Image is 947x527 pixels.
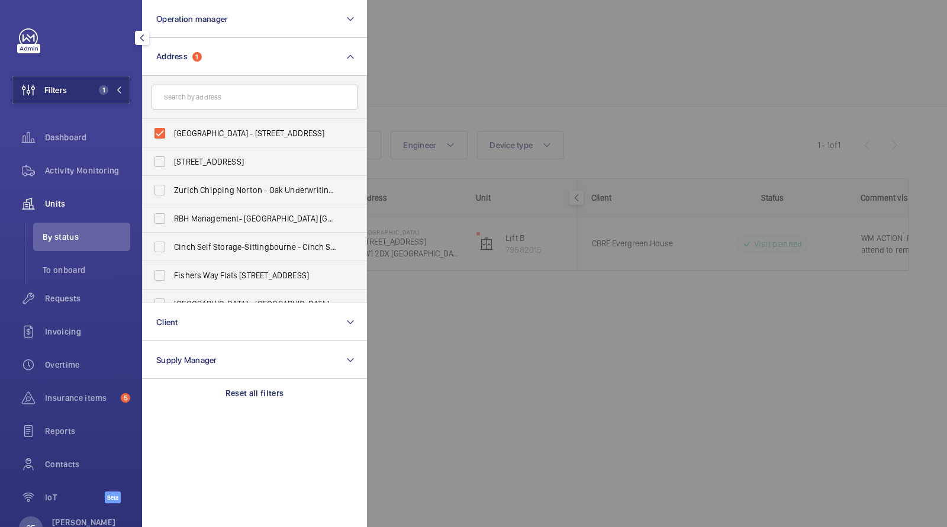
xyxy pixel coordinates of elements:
span: Contacts [45,458,130,470]
span: Filters [44,84,67,96]
span: Invoicing [45,326,130,338]
span: Dashboard [45,131,130,143]
span: 1 [99,85,108,95]
span: Reports [45,425,130,437]
span: By status [43,231,130,243]
span: Overtime [45,359,130,371]
span: Activity Monitoring [45,165,130,176]
span: Insurance items [45,392,116,404]
span: Beta [105,491,121,503]
span: IoT [45,491,105,503]
span: 5 [121,393,130,403]
span: Requests [45,293,130,304]
span: Units [45,198,130,210]
span: To onboard [43,264,130,276]
button: Filters1 [12,76,130,104]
